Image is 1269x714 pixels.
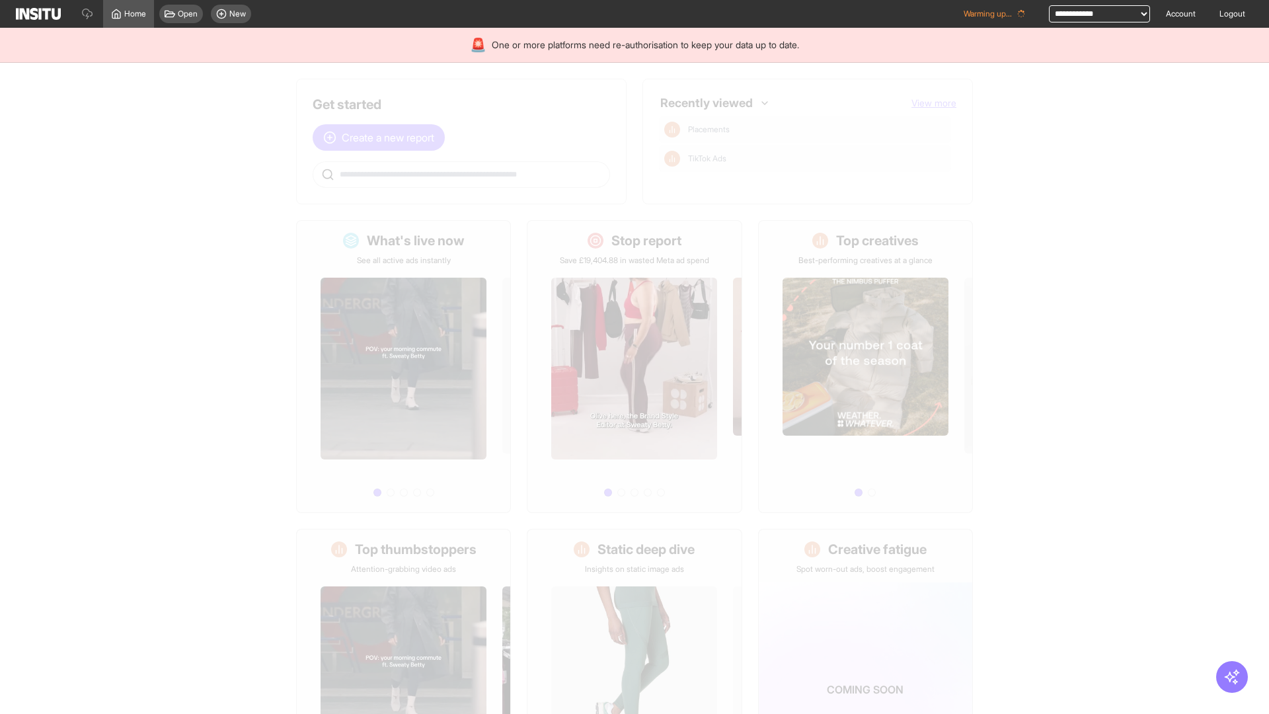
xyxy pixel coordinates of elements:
[492,38,799,52] span: One or more platforms need re-authorisation to keep your data up to date.
[964,9,1012,19] span: Warming up...
[178,9,198,19] span: Open
[470,36,486,54] div: 🚨
[16,8,61,20] img: Logo
[124,9,146,19] span: Home
[229,9,246,19] span: New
